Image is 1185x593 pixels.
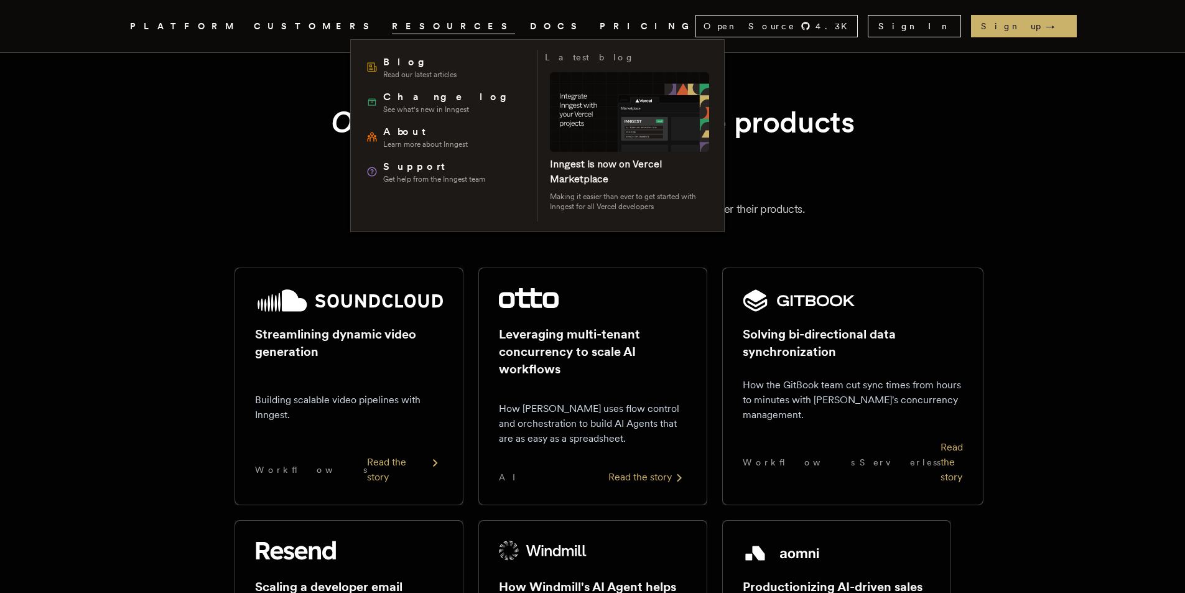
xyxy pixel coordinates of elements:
[499,401,687,446] p: How [PERSON_NAME] uses flow control and orchestration to build AI Agents that are as easy as a sp...
[545,50,634,65] h3: Latest blog
[145,200,1041,218] p: From startups to public companies, our customers chose Inngest to power their products.
[383,124,468,139] span: About
[499,288,559,308] img: Otto
[600,19,695,34] a: PRICING
[331,104,381,140] em: Our
[704,20,796,32] span: Open Source
[722,268,951,505] a: GitBook logoSolving bi-directional data synchronizationHow the GitBook team cut sync times from h...
[499,541,587,561] img: Windmill
[361,85,529,119] a: ChangelogSee what's new in Inngest
[550,158,662,185] a: Inngest is now on Vercel Marketplace
[530,19,585,34] a: DOCS
[971,15,1077,37] a: Sign up
[255,325,443,360] h2: Streamlining dynamic video generation
[1046,20,1067,32] span: →
[361,50,529,85] a: BlogRead our latest articles
[743,325,963,360] h2: Solving bi-directional data synchronization
[383,159,485,174] span: Support
[254,19,377,34] a: CUSTOMERS
[743,288,856,313] img: GitBook
[255,464,367,476] span: Workflows
[367,455,443,485] div: Read the story
[255,393,443,423] p: Building scalable video pipelines with Inngest.
[499,471,526,483] span: AI
[383,105,516,114] span: See what's new in Inngest
[743,541,822,566] img: Aomni
[941,440,963,485] div: Read the story
[860,456,941,469] span: Serverless
[235,268,463,505] a: SoundCloud logoStreamlining dynamic video generationBuilding scalable video pipelines with Innges...
[383,70,457,80] span: Read our latest articles
[868,15,961,37] a: Sign In
[743,456,855,469] span: Workflows
[255,541,336,561] img: Resend
[383,139,468,149] span: Learn more about Inngest
[743,378,963,423] p: How the GitBook team cut sync times from hours to minutes with [PERSON_NAME]'s concurrency manage...
[383,55,457,70] span: Blog
[392,19,515,34] button: RESOURCES
[816,20,855,32] span: 4.3 K
[608,470,687,485] div: Read the story
[478,268,707,505] a: Otto logoLeveraging multi-tenant concurrency to scale AI workflowsHow [PERSON_NAME] uses flow con...
[361,154,529,189] a: SupportGet help from the Inngest team
[383,174,485,184] span: Get help from the Inngest team
[383,90,516,105] span: Changelog
[361,119,529,154] a: AboutLearn more about Inngest
[499,325,687,378] h2: Leveraging multi-tenant concurrency to scale AI workflows
[255,288,443,313] img: SoundCloud
[264,103,921,180] h1: customers deliver reliable products for customers
[130,19,239,34] button: PLATFORM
